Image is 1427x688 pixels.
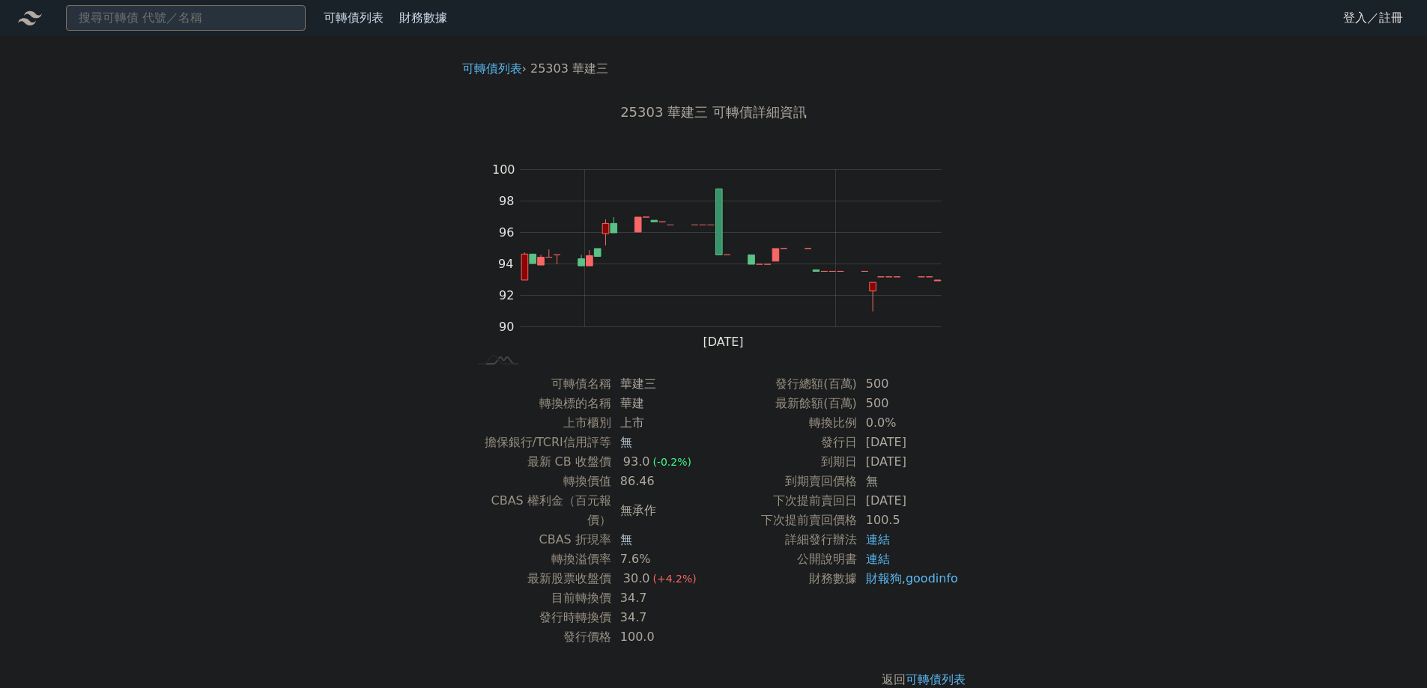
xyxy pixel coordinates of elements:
td: 34.7 [611,588,714,608]
span: 無承作 [620,503,656,517]
td: 上市櫃別 [468,413,611,433]
td: 最新 CB 收盤價 [468,452,611,472]
a: 連結 [866,552,890,566]
td: 可轉債名稱 [468,374,611,394]
tspan: [DATE] [703,335,743,349]
td: [DATE] [857,491,960,511]
input: 搜尋可轉債 代號／名稱 [66,5,306,31]
a: 登入／註冊 [1331,6,1415,30]
span: (-0.2%) [652,456,691,468]
td: 發行時轉換價 [468,608,611,627]
tspan: 100 [492,162,515,177]
tspan: 90 [499,320,514,334]
div: 93.0 [620,452,653,472]
td: 100.0 [611,627,714,647]
td: 轉換溢價率 [468,550,611,569]
tspan: 96 [499,225,514,240]
span: 無 [620,435,632,449]
td: 34.7 [611,608,714,627]
td: 發行日 [714,433,857,452]
td: 到期賣回價格 [714,472,857,491]
td: 86.46 [611,472,714,491]
td: 最新餘額(百萬) [714,394,857,413]
td: [DATE] [857,433,960,452]
td: 無 [857,472,960,491]
a: goodinfo [906,571,958,585]
td: 華建三 [611,374,714,394]
h1: 25303 華建三 可轉債詳細資訊 [450,102,978,123]
td: 上市 [611,413,714,433]
td: 下次提前賣回價格 [714,511,857,530]
td: 轉換標的名稱 [468,394,611,413]
a: 財務數據 [399,10,447,25]
td: 發行價格 [468,627,611,647]
a: 可轉債列表 [462,61,522,76]
div: 30.0 [620,569,653,588]
td: 轉換價值 [468,472,611,491]
g: Chart [485,162,964,349]
td: 500 [857,374,960,394]
td: 公開說明書 [714,550,857,569]
td: 華建 [611,394,714,413]
td: 500 [857,394,960,413]
a: 連結 [866,532,890,547]
a: 可轉債列表 [906,672,966,687]
td: 轉換比例 [714,413,857,433]
td: 100.5 [857,511,960,530]
td: 擔保銀行/TCRI信用評等 [468,433,611,452]
td: CBAS 權利金（百元報價） [468,491,611,530]
td: 下次提前賣回日 [714,491,857,511]
td: [DATE] [857,452,960,472]
tspan: 98 [499,194,514,208]
td: 7.6% [611,550,714,569]
li: › [462,60,527,78]
td: 到期日 [714,452,857,472]
td: 目前轉換價 [468,588,611,608]
span: 無 [620,532,632,547]
td: 發行總額(百萬) [714,374,857,394]
a: 財報狗 [866,571,902,585]
a: 可轉債列表 [324,10,384,25]
li: 25303 華建三 [530,60,608,78]
td: CBAS 折現率 [468,530,611,550]
td: , [857,569,960,588]
td: 最新股票收盤價 [468,569,611,588]
td: 詳細發行辦法 [714,530,857,550]
span: (+4.2%) [652,573,696,585]
td: 財務數據 [714,569,857,588]
td: 0.0% [857,413,960,433]
tspan: 92 [499,288,514,302]
tspan: 94 [498,257,513,271]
